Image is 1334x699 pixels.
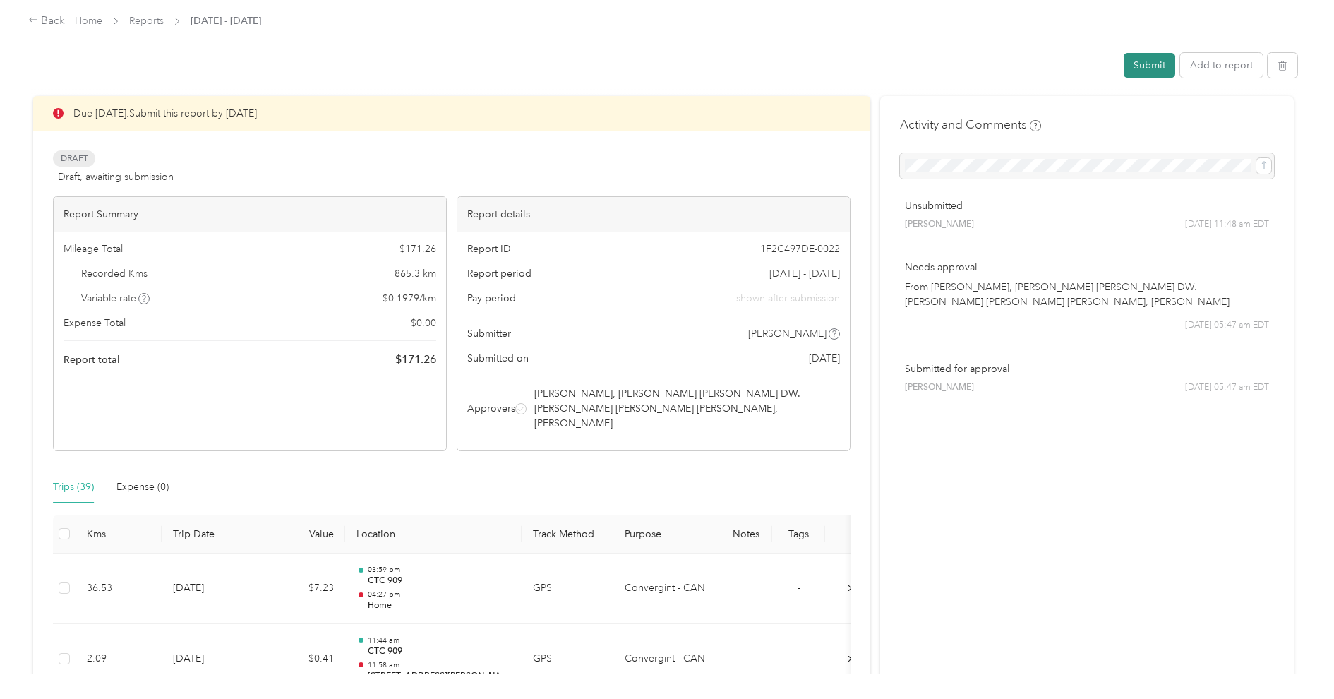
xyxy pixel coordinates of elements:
[467,351,529,366] span: Submitted on
[75,15,102,27] a: Home
[64,316,126,330] span: Expense Total
[53,479,94,495] div: Trips (39)
[467,266,531,281] span: Report period
[905,381,974,394] span: [PERSON_NAME]
[719,515,772,554] th: Notes
[613,624,719,695] td: Convergint - CAN
[368,590,510,599] p: 04:27 pm
[162,515,260,554] th: Trip Date
[905,260,1269,275] p: Needs approval
[769,266,840,281] span: [DATE] - [DATE]
[760,241,840,256] span: 1F2C497DE-0022
[1185,218,1269,231] span: [DATE] 11:48 am EDT
[368,635,510,645] p: 11:44 am
[28,13,65,30] div: Back
[81,291,150,306] span: Variable rate
[457,197,850,232] div: Report details
[905,218,974,231] span: [PERSON_NAME]
[368,645,510,658] p: CTC 909
[395,351,436,368] span: $ 171.26
[383,291,436,306] span: $ 0.1979 / km
[1185,319,1269,332] span: [DATE] 05:47 am EDT
[76,515,162,554] th: Kms
[368,670,510,683] p: [STREET_ADDRESS][PERSON_NAME]
[260,515,345,554] th: Value
[129,15,164,27] a: Reports
[809,351,840,366] span: [DATE]
[798,652,800,664] span: -
[798,582,800,594] span: -
[191,13,261,28] span: [DATE] - [DATE]
[736,291,840,306] span: shown after submission
[58,169,174,184] span: Draft, awaiting submission
[368,575,510,587] p: CTC 909
[368,599,510,612] p: Home
[368,660,510,670] p: 11:58 am
[81,266,148,281] span: Recorded Kms
[1255,620,1334,699] iframe: Everlance-gr Chat Button Frame
[905,362,1269,376] p: Submitted for approval
[522,554,613,624] td: GPS
[54,197,446,232] div: Report Summary
[260,554,345,624] td: $7.23
[905,198,1269,213] p: Unsubmitted
[33,96,870,131] div: Due [DATE]. Submit this report by [DATE]
[748,326,827,341] span: [PERSON_NAME]
[613,554,719,624] td: Convergint - CAN
[260,624,345,695] td: $0.41
[613,515,719,554] th: Purpose
[467,241,511,256] span: Report ID
[1185,381,1269,394] span: [DATE] 05:47 am EDT
[53,150,95,167] span: Draft
[411,316,436,330] span: $ 0.00
[64,352,120,367] span: Report total
[64,241,123,256] span: Mileage Total
[162,624,260,695] td: [DATE]
[772,515,825,554] th: Tags
[76,554,162,624] td: 36.53
[1180,53,1263,78] button: Add to report
[399,241,436,256] span: $ 171.26
[900,116,1041,133] h4: Activity and Comments
[76,624,162,695] td: 2.09
[522,624,613,695] td: GPS
[1124,53,1175,78] button: Submit
[116,479,169,495] div: Expense (0)
[522,515,613,554] th: Track Method
[368,565,510,575] p: 03:59 pm
[534,386,838,431] span: [PERSON_NAME], [PERSON_NAME] [PERSON_NAME] DW. [PERSON_NAME] [PERSON_NAME] [PERSON_NAME], [PERSON...
[162,554,260,624] td: [DATE]
[467,291,516,306] span: Pay period
[395,266,436,281] span: 865.3 km
[905,280,1269,309] p: From [PERSON_NAME], [PERSON_NAME] [PERSON_NAME] DW. [PERSON_NAME] [PERSON_NAME] [PERSON_NAME], [P...
[467,326,511,341] span: Submitter
[467,401,515,416] span: Approvers
[345,515,522,554] th: Location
